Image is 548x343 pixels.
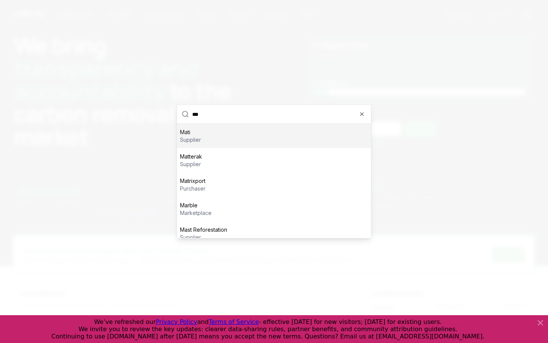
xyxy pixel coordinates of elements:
[180,177,205,185] p: Matrixport
[180,209,212,217] p: marketplace
[180,136,201,144] p: supplier
[180,202,212,209] p: Marble
[180,128,201,136] p: Mati
[180,185,205,192] p: purchaser
[180,160,202,168] p: supplier
[180,226,227,234] p: Mast Reforestation
[180,234,227,241] p: supplier
[180,153,202,160] p: Matterak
